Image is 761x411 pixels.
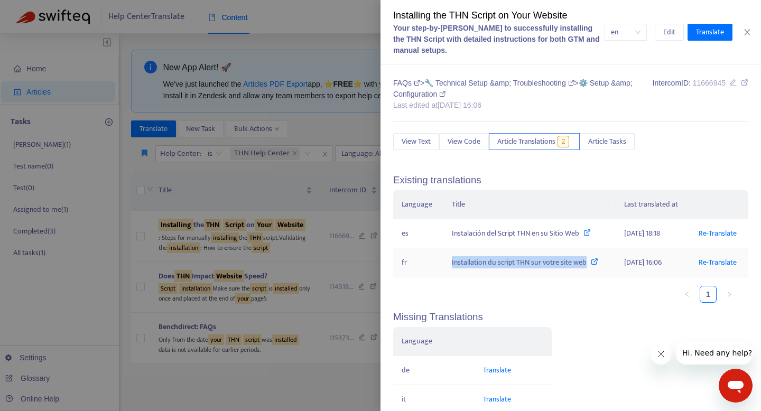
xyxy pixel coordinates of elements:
[616,219,690,248] td: [DATE] 18:18
[483,393,511,405] a: Translate
[393,311,748,323] h5: Missing Translations
[443,190,616,219] th: Title
[393,219,443,248] td: es
[663,26,675,38] span: Edit
[393,79,424,87] span: FAQs >
[424,79,579,87] span: 🔧 Technical Setup &amp; Troubleshooting >
[393,174,748,186] h5: Existing translations
[393,327,475,356] th: Language
[402,136,431,147] span: View Text
[721,286,738,303] button: right
[439,133,489,150] button: View Code
[393,356,475,385] td: de
[651,343,672,365] iframe: Cerrar mensaje
[700,286,716,302] a: 1
[448,136,480,147] span: View Code
[393,79,633,98] span: ⚙️ Setup &amp; Configuration
[719,369,753,403] iframe: Botón para iniciar la ventana de mensajería
[588,136,626,147] span: Article Tasks
[393,190,443,219] th: Language
[696,26,724,38] span: Translate
[558,136,570,147] span: 2
[693,79,726,87] span: 11666945
[393,133,439,150] button: View Text
[676,341,753,365] iframe: Mensaje de la compañía
[726,291,732,297] span: right
[393,248,443,277] td: fr
[452,257,607,268] div: Installation du script THN sur votre site web
[684,291,690,297] span: left
[616,190,690,219] th: Last translated at
[616,248,690,277] td: [DATE] 16:06
[611,24,641,40] span: en
[699,256,737,268] a: Re-Translate
[393,23,605,56] div: Your step-by-[PERSON_NAME] to successfully installing the THN Script with detailed instructions f...
[393,8,605,23] div: Installing the THN Script on Your Website
[679,286,695,303] button: left
[653,78,748,111] div: Intercom ID:
[740,27,755,38] button: Close
[688,24,732,41] button: Translate
[483,364,511,376] a: Translate
[580,133,635,150] button: Article Tasks
[393,100,641,111] div: Last edited at [DATE] 16:06
[679,286,695,303] li: Previous Page
[700,286,717,303] li: 1
[497,136,555,147] span: Article Translations
[721,286,738,303] li: Next Page
[489,133,580,150] button: Article Translations2
[452,228,607,239] div: Instalación del Script THN en su Sitio Web
[699,227,737,239] a: Re-Translate
[743,28,751,36] span: close
[655,24,684,41] button: Edit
